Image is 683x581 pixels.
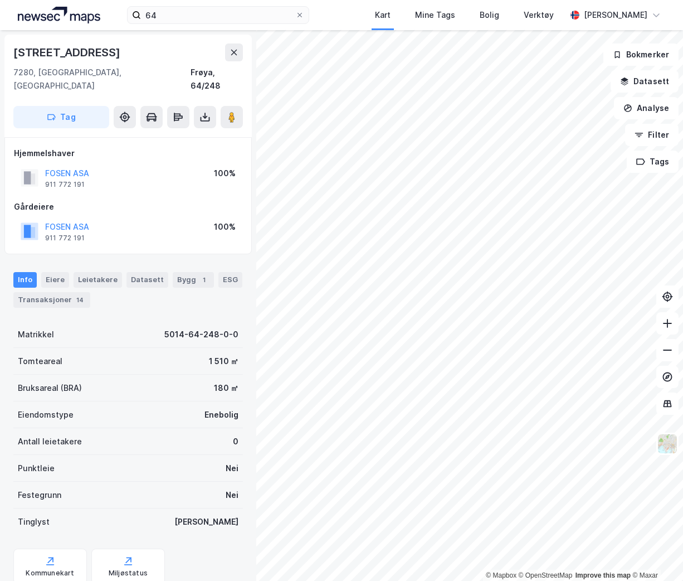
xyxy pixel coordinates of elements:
img: Z [657,433,678,454]
div: Eiendomstype [18,408,74,422]
a: Mapbox [486,572,516,579]
div: 5014-64-248-0-0 [164,328,238,341]
img: logo.a4113a55bc3d86da70a041830d287a7e.svg [18,7,100,23]
div: Bygg [173,272,214,288]
div: Bruksareal (BRA) [18,381,82,395]
div: Kommunekart [26,569,74,578]
div: 1 [198,274,209,285]
div: Info [13,272,37,288]
div: Nei [226,462,238,475]
div: Enebolig [204,408,238,422]
div: 911 772 191 [45,234,85,243]
button: Bokmerker [603,43,679,66]
div: Antall leietakere [18,435,82,448]
div: Leietakere [74,272,122,288]
button: Analyse [614,97,679,119]
button: Filter [625,124,679,146]
div: Kontrollprogram for chat [627,527,683,581]
div: 100% [214,220,236,234]
div: 7280, [GEOGRAPHIC_DATA], [GEOGRAPHIC_DATA] [13,66,191,93]
div: 1 510 ㎡ [209,355,238,368]
div: 180 ㎡ [214,381,238,395]
div: Transaksjoner [13,292,90,308]
div: Eiere [41,272,69,288]
div: Kart [375,8,391,22]
div: 911 772 191 [45,180,85,189]
div: Gårdeiere [14,200,242,214]
div: Verktøy [524,8,554,22]
div: [PERSON_NAME] [174,515,238,529]
div: Festegrunn [18,488,61,502]
div: 0 [233,435,238,448]
div: Bolig [480,8,499,22]
div: Frøya, 64/248 [191,66,243,93]
div: ESG [218,272,242,288]
a: OpenStreetMap [519,572,573,579]
a: Improve this map [575,572,631,579]
button: Datasett [611,70,679,93]
div: Datasett [126,272,168,288]
div: Nei [226,488,238,502]
div: Punktleie [18,462,55,475]
button: Tag [13,106,109,128]
div: 14 [74,294,86,306]
iframe: Chat Widget [627,527,683,581]
div: Hjemmelshaver [14,147,242,160]
div: [PERSON_NAME] [584,8,647,22]
div: 100% [214,167,236,180]
div: Matrikkel [18,328,54,341]
button: Tags [627,151,679,173]
div: Miljøstatus [109,569,148,578]
div: Tinglyst [18,515,50,529]
input: Søk på adresse, matrikkel, gårdeiere, leietakere eller personer [141,7,295,23]
div: Tomteareal [18,355,62,368]
div: [STREET_ADDRESS] [13,43,123,61]
div: Mine Tags [415,8,455,22]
